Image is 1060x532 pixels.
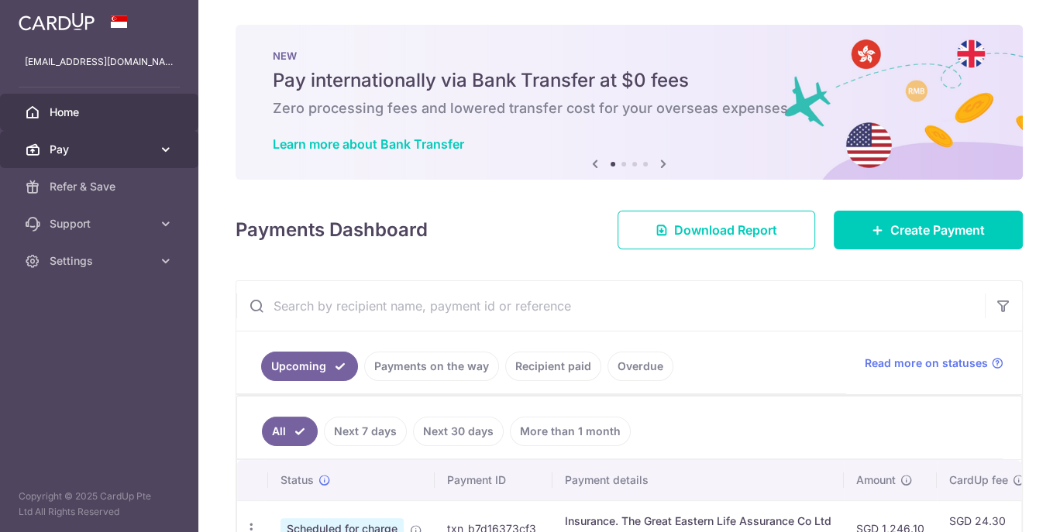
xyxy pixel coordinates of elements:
a: Learn more about Bank Transfer [273,136,464,152]
a: All [262,417,318,446]
span: Support [50,216,152,232]
h5: Pay internationally via Bank Transfer at $0 fees [273,68,986,93]
p: NEW [273,50,986,62]
input: Search by recipient name, payment id or reference [236,281,985,331]
a: Create Payment [834,211,1023,249]
a: Read more on statuses [865,355,1003,371]
span: Amount [856,472,896,488]
a: More than 1 month [510,417,631,446]
span: Status [280,472,314,488]
span: Create Payment [890,221,985,239]
a: Next 30 days [413,417,504,446]
span: Read more on statuses [865,355,988,371]
h4: Payments Dashboard [236,216,428,244]
p: [EMAIL_ADDRESS][DOMAIN_NAME] [25,54,174,70]
span: Pay [50,142,152,157]
span: Refer & Save [50,179,152,194]
h6: Zero processing fees and lowered transfer cost for your overseas expenses [273,99,986,118]
a: Overdue [607,352,673,381]
span: Settings [50,253,152,269]
a: Payments on the way [364,352,499,381]
img: Bank transfer banner [236,25,1023,180]
img: CardUp [19,12,95,31]
a: Next 7 days [324,417,407,446]
span: Home [50,105,152,120]
a: Download Report [618,211,815,249]
span: Download Report [674,221,777,239]
th: Payment details [552,460,844,500]
span: CardUp fee [949,472,1008,488]
a: Upcoming [261,352,358,381]
a: Recipient paid [505,352,601,381]
th: Payment ID [435,460,552,500]
div: Insurance. The Great Eastern Life Assurance Co Ltd [565,513,831,529]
